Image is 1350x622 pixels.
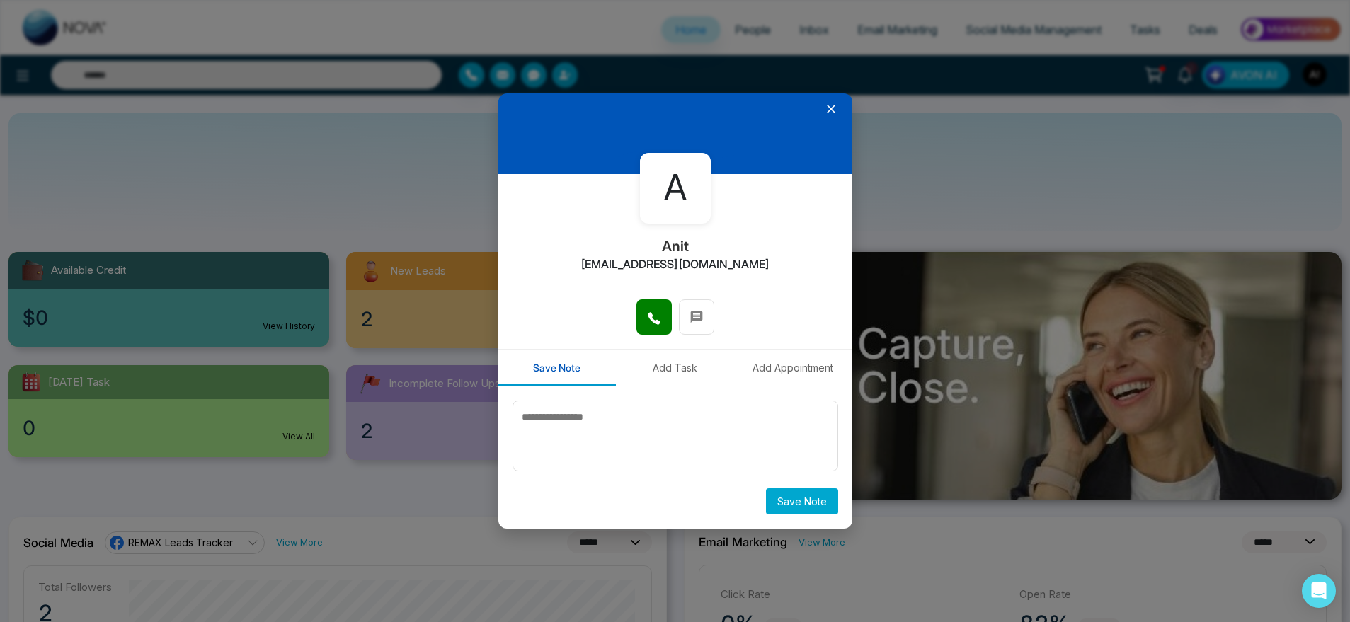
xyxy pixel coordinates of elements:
[616,350,734,386] button: Add Task
[734,350,852,386] button: Add Appointment
[664,161,687,214] span: A
[1302,574,1336,608] div: Open Intercom Messenger
[662,238,689,255] h2: Anit
[498,350,617,386] button: Save Note
[580,258,770,271] h2: [EMAIL_ADDRESS][DOMAIN_NAME]
[766,488,838,514] button: Save Note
